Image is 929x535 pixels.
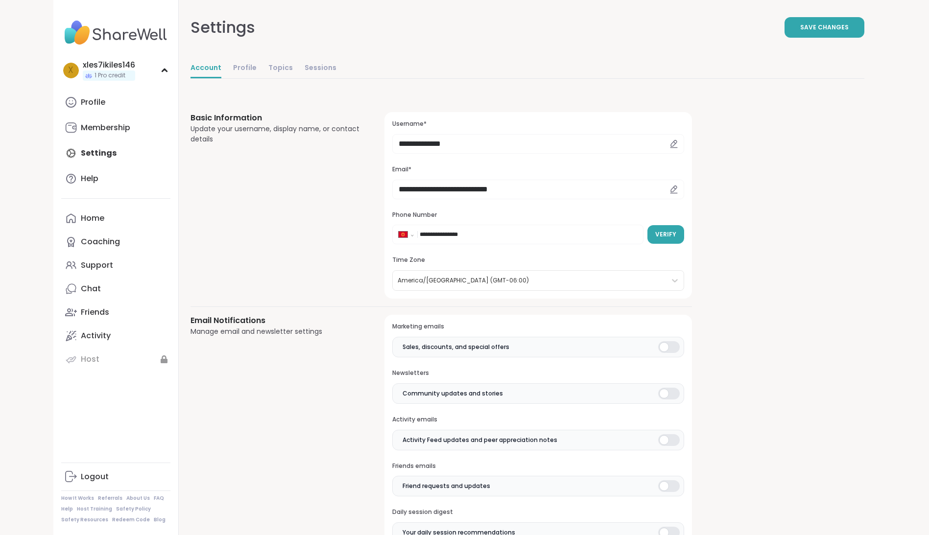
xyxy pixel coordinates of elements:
a: Host [61,348,170,371]
span: Verify [655,230,676,239]
button: Save Changes [785,17,864,38]
div: Manage email and newsletter settings [191,326,361,337]
h3: Marketing emails [392,323,684,331]
a: Help [61,506,73,512]
div: xles7ikiles146 [83,60,135,70]
a: Blog [154,516,166,523]
a: Activity [61,324,170,348]
a: Profile [61,91,170,114]
a: Support [61,254,170,277]
h3: Activity emails [392,416,684,424]
div: Help [81,173,98,184]
a: Chat [61,277,170,301]
button: Verify [647,225,684,244]
div: Membership [81,122,130,133]
div: Host [81,354,99,365]
div: Friends [81,307,109,318]
a: How It Works [61,495,94,502]
a: Safety Policy [116,506,151,512]
h3: Username* [392,120,684,128]
a: Friends [61,301,170,324]
a: FAQ [154,495,164,502]
h3: Friends emails [392,462,684,470]
span: Community updates and stories [403,389,503,398]
a: About Us [126,495,150,502]
h3: Newsletters [392,369,684,377]
span: 1 Pro credit [95,71,125,80]
span: x [68,64,73,77]
div: Chat [81,283,101,294]
div: Profile [81,97,105,108]
div: Coaching [81,236,120,247]
div: Activity [81,330,111,341]
h3: Time Zone [392,256,684,264]
span: Friend requests and updates [403,482,490,490]
a: Host Training [77,506,112,512]
img: ShareWell Nav Logo [61,16,170,50]
span: Sales, discounts, and special offers [403,343,509,351]
h3: Phone Number [392,211,684,219]
a: Home [61,207,170,230]
a: Logout [61,465,170,488]
div: Logout [81,471,109,482]
h3: Email Notifications [191,315,361,326]
a: Redeem Code [112,516,150,523]
h3: Daily session digest [392,508,684,516]
a: Account [191,59,221,78]
a: Safety Resources [61,516,108,523]
span: Activity Feed updates and peer appreciation notes [403,436,557,444]
h3: Basic Information [191,112,361,124]
a: Help [61,167,170,190]
h3: Email* [392,165,684,174]
div: Settings [191,16,255,39]
a: Profile [233,59,257,78]
a: Coaching [61,230,170,254]
a: Topics [268,59,293,78]
a: Sessions [305,59,336,78]
div: Update your username, display name, or contact details [191,124,361,144]
span: Save Changes [800,23,849,32]
div: Home [81,213,104,224]
a: Referrals [98,495,122,502]
a: Membership [61,116,170,140]
div: Support [81,260,113,271]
